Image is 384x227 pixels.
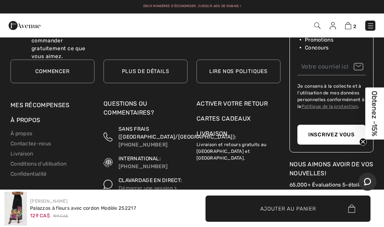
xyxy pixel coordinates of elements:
[367,22,374,30] img: Menu
[103,125,112,149] img: Sans Frais (Canada/EU)
[301,104,358,109] a: Politique de la protection
[118,155,161,162] span: INTERNATIONAL:
[196,99,280,108] a: Activer votre retour
[10,60,94,83] a: Commencer
[345,22,351,29] img: Panier d'achat
[370,91,379,136] span: Obtenez -15%
[305,44,328,52] span: Concours
[10,140,51,147] a: Contactez-nous
[103,155,112,170] img: International
[314,22,321,29] img: Recherche
[103,60,187,83] a: Plus de détails
[30,213,50,218] span: 129 CA$
[53,214,68,219] span: 199 CA$
[196,130,228,137] a: Livraison
[330,22,336,30] img: Mes infos
[9,18,40,33] img: 1ère Avenue
[348,205,355,213] img: Bag.svg
[118,177,182,184] span: CLAVARDAGE EN DIRECT:
[205,196,370,222] button: Ajouter au panier
[305,36,333,44] span: Promotions
[173,186,178,191] img: Clavardage en direct
[358,173,376,191] iframe: Ouvre un widget dans lequel vous pouvez chatter avec l’un de nos agents
[289,182,365,188] a: 65,000+ Évaluations 5-étoiles
[196,60,280,83] a: Lire nos politiques
[297,58,366,75] input: Votre courriel ici
[10,151,33,157] a: Livraison
[118,163,168,170] a: [PHONE_NUMBER]
[297,125,366,145] button: Inscrivez vous
[345,21,356,30] a: 2
[103,176,112,192] img: Clavardage en direct
[10,102,70,109] a: Mes récompenses
[10,116,94,128] div: À propos
[4,192,27,226] img: Palazzos &agrave; Fleurs avec Cordon mod&egrave;le 252217
[365,88,384,140] div: Obtenez -15%Close teaser
[289,160,373,178] div: Nous aimons avoir de vos nouvelles!
[9,21,40,28] a: 1ère Avenue
[359,138,367,146] button: Close teaser
[196,138,280,161] p: Livraison et retours gratuits au [GEOGRAPHIC_DATA] et [GEOGRAPHIC_DATA].
[10,171,47,177] a: Confidentialité
[260,205,316,212] span: Ajouter au panier
[353,24,356,29] span: 2
[196,114,280,123] a: Cartes Cadeaux
[10,161,66,167] a: Conditions d'utilisation
[30,199,67,204] a: [PERSON_NAME]
[143,4,241,8] a: Deux manières d’économiser. Jusqu'à 60% de rabais !
[118,126,236,140] span: SANS FRAIS ([GEOGRAPHIC_DATA]/[GEOGRAPHIC_DATA]):
[10,130,32,137] a: À propos
[30,205,136,212] div: Palazzos à fleurs avec cordon Modèle 252217
[118,142,168,148] a: [PHONE_NUMBER]
[118,185,178,191] a: Démarrer une session
[297,83,366,110] label: Je consens à la collecte et à l'utilisation de mes données personnelles conformément à la .
[103,99,187,121] div: Questions ou commentaires?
